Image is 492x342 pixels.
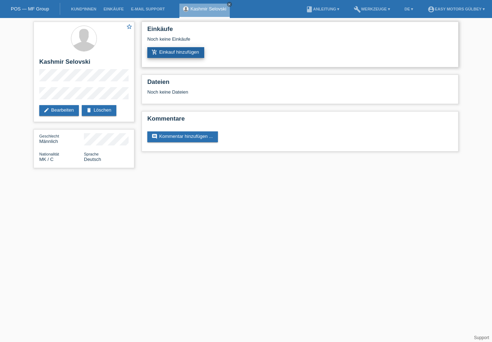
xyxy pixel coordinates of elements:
[82,105,116,116] a: deleteLöschen
[428,6,435,13] i: account_circle
[39,152,59,156] span: Nationalität
[126,23,133,30] i: star_border
[227,2,232,7] a: close
[306,6,313,13] i: book
[44,107,49,113] i: edit
[84,157,101,162] span: Deutsch
[39,134,59,138] span: Geschlecht
[128,7,169,11] a: E-Mail Support
[147,115,453,126] h2: Kommentare
[228,3,231,6] i: close
[152,134,157,139] i: comment
[147,36,453,47] div: Noch keine Einkäufe
[147,131,218,142] a: commentKommentar hinzufügen ...
[100,7,127,11] a: Einkäufe
[350,7,394,11] a: buildWerkzeuge ▾
[302,7,343,11] a: bookAnleitung ▾
[67,7,100,11] a: Kund*innen
[191,6,227,12] a: Kashmir Selovski
[147,78,453,89] h2: Dateien
[11,6,49,12] a: POS — MF Group
[39,157,54,162] span: Mazedonien / C / 10.05.1991
[354,6,361,13] i: build
[39,105,79,116] a: editBearbeiten
[147,47,204,58] a: add_shopping_cartEinkauf hinzufügen
[86,107,92,113] i: delete
[474,335,489,340] a: Support
[84,152,99,156] span: Sprache
[39,58,129,69] h2: Kashmir Selovski
[147,26,453,36] h2: Einkäufe
[147,89,367,95] div: Noch keine Dateien
[424,7,488,11] a: account_circleEasy Motors Gülbey ▾
[152,49,157,55] i: add_shopping_cart
[126,23,133,31] a: star_border
[401,7,417,11] a: DE ▾
[39,133,84,144] div: Männlich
